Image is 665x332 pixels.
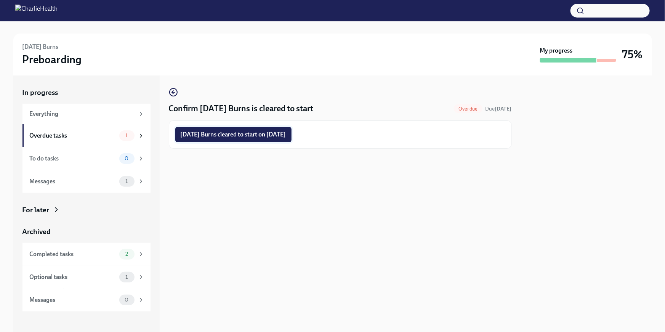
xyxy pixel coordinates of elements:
div: Completed tasks [30,250,116,258]
h3: 75% [622,48,643,61]
span: 1 [121,274,132,280]
span: 1 [121,133,132,138]
span: 2 [121,251,133,257]
a: Messages0 [22,289,151,311]
span: Overdue [454,106,482,112]
div: To do tasks [30,154,116,163]
h6: [DATE] Burns [22,43,59,51]
div: For later [22,205,50,215]
div: Everything [30,110,135,118]
span: August 24th, 2025 09:00 [486,105,512,112]
span: Due [486,106,512,112]
a: Completed tasks2 [22,243,151,266]
a: Overdue tasks1 [22,124,151,147]
a: In progress [22,88,151,98]
a: Archived [22,227,151,237]
a: To do tasks0 [22,147,151,170]
div: Messages [30,177,116,186]
a: Messages1 [22,170,151,193]
a: For later [22,205,151,215]
span: [DATE] Burns cleared to start on [DATE] [181,131,286,138]
h3: Preboarding [22,53,82,66]
span: 0 [120,297,133,303]
strong: My progress [540,47,573,55]
div: Overdue tasks [30,132,116,140]
h4: Confirm [DATE] Burns is cleared to start [169,103,314,114]
button: [DATE] Burns cleared to start on [DATE] [175,127,292,142]
strong: [DATE] [495,106,512,112]
span: 1 [121,178,132,184]
span: 0 [120,156,133,161]
img: CharlieHealth [15,5,58,17]
a: Optional tasks1 [22,266,151,289]
a: Everything [22,104,151,124]
div: Optional tasks [30,273,116,281]
div: Messages [30,296,116,304]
